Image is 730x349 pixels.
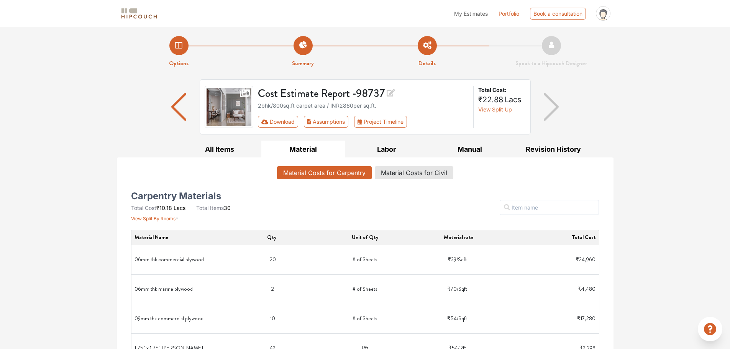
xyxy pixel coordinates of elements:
span: / Sqft [456,256,467,263]
td: 06mm thk marine plywood [135,278,227,301]
div: Toolbar with button groups [258,116,469,128]
td: # of Sheets [319,307,411,330]
span: / Sqft [457,315,467,322]
button: All Items [178,141,262,158]
button: Manual [428,141,512,158]
span: Lacs [174,205,185,211]
span: ₹24,960 [576,256,595,263]
td: # of Sheets [319,278,411,301]
button: Labor [345,141,428,158]
span: ₹17,280 [577,315,595,322]
div: First group [258,116,413,128]
strong: Options [169,59,189,67]
button: Material Costs for Civil [375,166,453,179]
input: Item name [500,200,599,215]
button: Revision History [512,141,595,158]
td: 06mm thk commercial plywood [135,248,227,271]
div: 2bhk / 800 sq.ft carpet area / INR 2860 per sq.ft. [258,102,469,110]
strong: Summary [292,59,314,67]
span: My Estimates [454,10,488,17]
button: View Split By Rooms [131,212,179,222]
div: Book a consultation [530,8,586,20]
span: / Sqft [457,285,467,293]
strong: Total Cost: [478,86,524,94]
span: View Split Up [478,106,512,113]
span: ₹10.18 [156,205,172,211]
button: Material Name [135,233,168,241]
span: Material Name [135,233,168,241]
span: Total Cost [572,233,596,241]
button: Total Cost [572,233,596,241]
button: Material [261,141,345,158]
img: arrow right [544,93,559,121]
li: 30 [196,204,231,212]
button: Project Timeline [354,116,407,128]
img: logo-horizontal.svg [120,7,158,20]
td: 2 [226,278,319,301]
span: ₹39 [448,256,456,263]
td: # of Sheets [319,248,411,271]
img: gallery [205,86,254,128]
span: ₹70 [447,285,457,293]
button: Qty [267,233,276,241]
button: Material rate [444,233,474,241]
button: View Split Up [478,105,512,113]
button: Download [258,116,298,128]
strong: Details [418,59,436,67]
span: logo-horizontal.svg [120,5,158,22]
h5: Carpentry Materials [131,193,221,199]
h3: Cost Estimate Report - 98737 [258,86,469,100]
span: Total Cost [131,205,156,211]
span: View Split By Rooms [131,216,176,221]
button: Material Costs for Carpentry [277,166,372,179]
button: Assumptions [304,116,349,128]
span: ₹22.88 [478,95,503,104]
span: Lacs [505,95,522,104]
button: Unit of Qty [352,233,378,241]
span: Qty [267,233,276,241]
td: 09mm thk commercial plywood [135,307,227,330]
img: arrow left [171,93,186,121]
td: 20 [226,248,319,271]
span: ₹4,480 [578,285,595,293]
span: Material rate [444,233,474,241]
td: 10 [226,307,319,330]
span: ₹54 [447,315,457,322]
span: Unit of Qty [352,233,378,241]
a: Portfolio [499,10,519,18]
strong: Speak to a Hipcouch Designer [515,59,587,67]
span: Total Items [196,205,224,211]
